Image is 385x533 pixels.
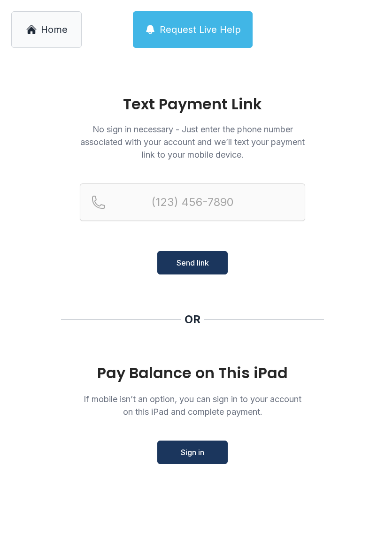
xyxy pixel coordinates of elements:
[80,365,305,381] div: Pay Balance on This iPad
[160,23,241,36] span: Request Live Help
[80,393,305,418] p: If mobile isn’t an option, you can sign in to your account on this iPad and complete payment.
[177,257,209,268] span: Send link
[80,97,305,112] h1: Text Payment Link
[80,183,305,221] input: Reservation phone number
[185,312,200,327] div: OR
[41,23,68,36] span: Home
[80,123,305,161] p: No sign in necessary - Just enter the phone number associated with your account and we’ll text yo...
[181,447,204,458] span: Sign in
